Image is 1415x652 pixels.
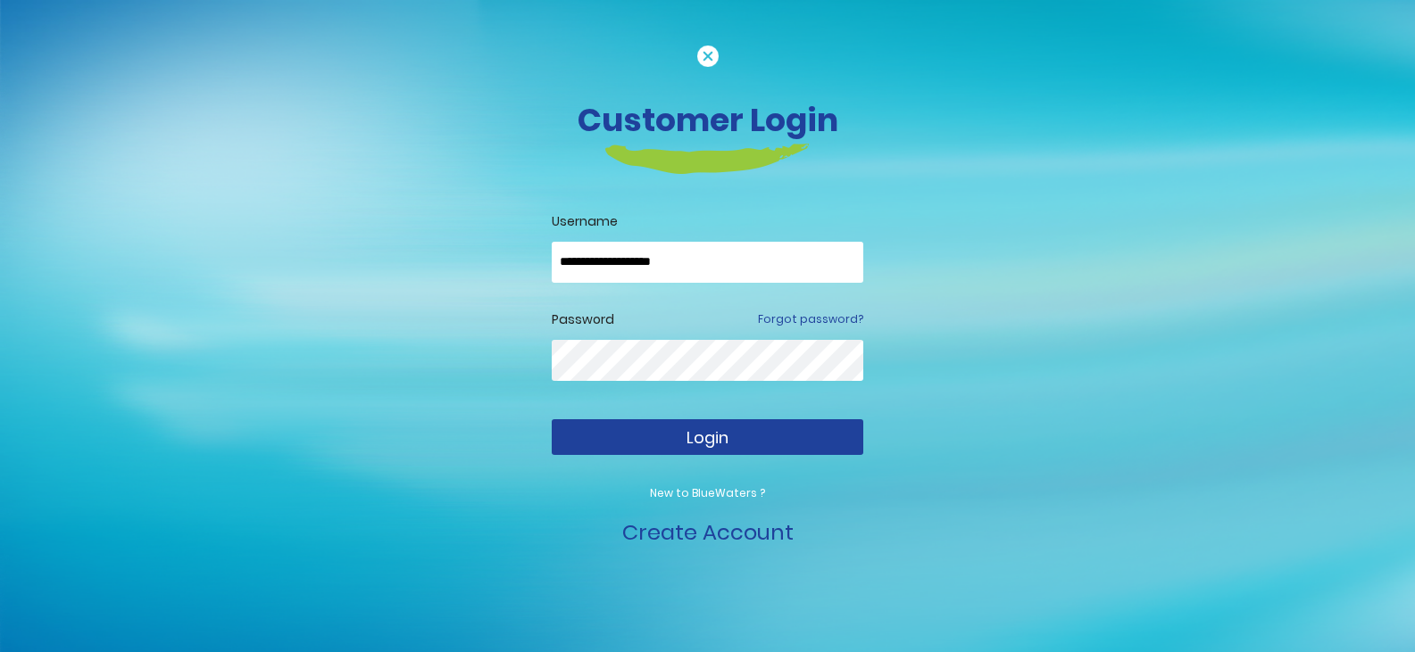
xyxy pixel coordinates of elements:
img: cancel [697,45,719,67]
label: Username [552,212,863,231]
img: login-heading-border.png [605,144,810,174]
label: Password [552,310,614,329]
h3: Customer Login [212,101,1203,139]
span: Login [687,426,728,449]
p: New to BlueWaters ? [552,485,863,501]
a: Forgot password? [758,311,863,327]
button: Login [552,419,863,455]
a: Create Account [622,517,794,547]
